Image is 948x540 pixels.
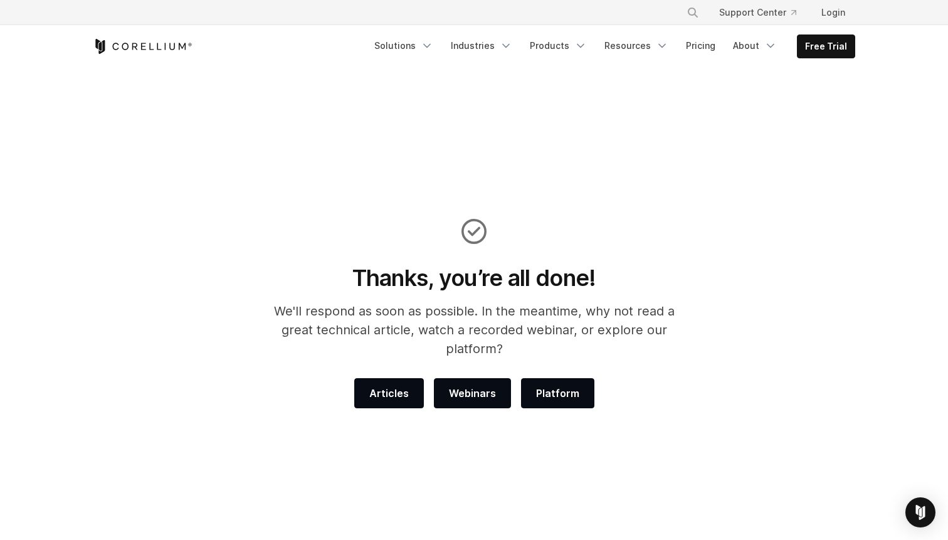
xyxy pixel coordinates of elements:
[671,1,855,24] div: Navigation Menu
[725,34,784,57] a: About
[443,34,520,57] a: Industries
[522,34,594,57] a: Products
[434,378,511,408] a: Webinars
[257,264,692,292] h1: Thanks, you’re all done!
[521,378,594,408] a: Platform
[354,378,424,408] a: Articles
[811,1,855,24] a: Login
[597,34,676,57] a: Resources
[682,1,704,24] button: Search
[536,386,579,401] span: Platform
[367,34,441,57] a: Solutions
[367,34,855,58] div: Navigation Menu
[905,497,935,527] div: Open Intercom Messenger
[449,386,496,401] span: Webinars
[257,302,692,358] p: We'll respond as soon as possible. In the meantime, why not read a great technical article, watch...
[678,34,723,57] a: Pricing
[93,39,192,54] a: Corellium Home
[369,386,409,401] span: Articles
[709,1,806,24] a: Support Center
[798,35,855,58] a: Free Trial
